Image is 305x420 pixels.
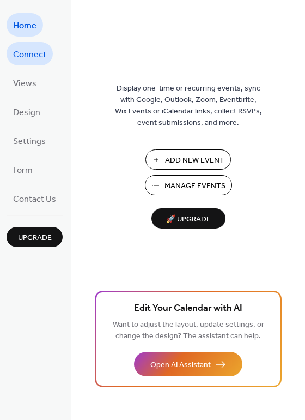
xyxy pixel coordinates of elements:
[7,42,53,65] a: Connect
[158,212,219,227] span: 🚀 Upgrade
[164,181,225,192] span: Manage Events
[7,100,47,123] a: Design
[7,71,43,94] a: Views
[7,187,63,210] a: Contact Us
[145,149,231,170] button: Add New Event
[113,317,264,344] span: Want to adjust the layout, update settings, or change the design? The assistant can help.
[7,13,43,37] a: Home
[7,129,52,152] a: Settings
[115,83,262,129] span: Display one-time or recurring events, sync with Google, Outlook, Zoom, Eventbrite, Wix Events or ...
[134,352,242,376] button: Open AI Assistant
[13,191,56,208] span: Contact Us
[13,162,33,179] span: Form
[134,301,242,316] span: Edit Your Calendar with AI
[7,227,63,247] button: Upgrade
[13,46,46,63] span: Connect
[13,133,46,150] span: Settings
[151,208,225,229] button: 🚀 Upgrade
[150,359,211,371] span: Open AI Assistant
[13,75,36,92] span: Views
[7,158,39,181] a: Form
[145,175,232,195] button: Manage Events
[165,155,224,166] span: Add New Event
[13,17,36,34] span: Home
[13,104,40,121] span: Design
[18,232,52,244] span: Upgrade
